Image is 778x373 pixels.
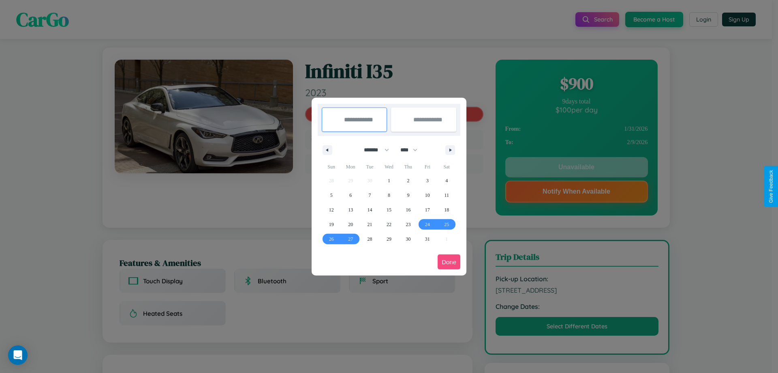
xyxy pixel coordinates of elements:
button: 29 [379,232,398,246]
span: 11 [444,188,449,203]
button: 6 [341,188,360,203]
button: 30 [399,232,418,246]
span: 7 [369,188,371,203]
div: Give Feedback [768,170,774,203]
button: 31 [418,232,437,246]
button: 19 [322,217,341,232]
button: 7 [360,188,379,203]
button: 1 [379,173,398,188]
span: 25 [444,217,449,232]
span: 9 [407,188,409,203]
span: Wed [379,160,398,173]
span: 29 [387,232,391,246]
span: 4 [445,173,448,188]
button: 26 [322,232,341,246]
button: 20 [341,217,360,232]
span: 17 [425,203,430,217]
button: 22 [379,217,398,232]
button: 21 [360,217,379,232]
span: 6 [349,188,352,203]
span: 21 [368,217,372,232]
button: 16 [399,203,418,217]
button: 13 [341,203,360,217]
button: 5 [322,188,341,203]
button: 2 [399,173,418,188]
span: 1 [388,173,390,188]
span: 30 [406,232,410,246]
span: 2 [407,173,409,188]
span: Mon [341,160,360,173]
span: 28 [368,232,372,246]
button: 23 [399,217,418,232]
span: 20 [348,217,353,232]
button: 12 [322,203,341,217]
button: 27 [341,232,360,246]
span: Sun [322,160,341,173]
span: Tue [360,160,379,173]
button: 9 [399,188,418,203]
button: 10 [418,188,437,203]
span: 23 [406,217,410,232]
button: 4 [437,173,456,188]
span: 14 [368,203,372,217]
span: 24 [425,217,430,232]
button: 8 [379,188,398,203]
button: 25 [437,217,456,232]
span: 3 [426,173,429,188]
span: 5 [330,188,333,203]
button: 11 [437,188,456,203]
button: 18 [437,203,456,217]
button: 24 [418,217,437,232]
span: 13 [348,203,353,217]
span: 8 [388,188,390,203]
span: 16 [406,203,410,217]
button: 28 [360,232,379,246]
span: 10 [425,188,430,203]
span: Fri [418,160,437,173]
span: 26 [329,232,334,246]
button: 3 [418,173,437,188]
span: 27 [348,232,353,246]
button: 15 [379,203,398,217]
button: 14 [360,203,379,217]
div: Open Intercom Messenger [8,345,28,365]
span: 12 [329,203,334,217]
span: 15 [387,203,391,217]
span: 18 [444,203,449,217]
span: 22 [387,217,391,232]
button: Done [438,254,460,270]
span: Thu [399,160,418,173]
span: 31 [425,232,430,246]
span: Sat [437,160,456,173]
span: 19 [329,217,334,232]
button: 17 [418,203,437,217]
